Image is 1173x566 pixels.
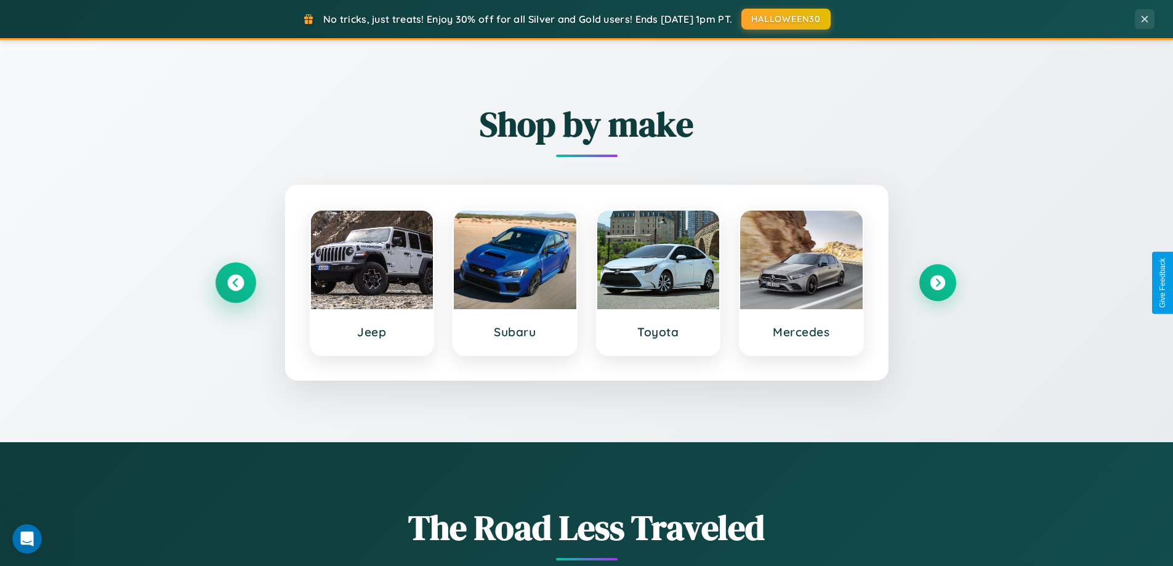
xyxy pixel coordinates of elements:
h3: Toyota [610,325,707,339]
div: Give Feedback [1158,258,1167,308]
h2: Shop by make [217,100,956,148]
h3: Mercedes [752,325,850,339]
h3: Subaru [466,325,564,339]
iframe: Intercom live chat [12,524,42,554]
button: HALLOWEEN30 [741,9,831,30]
span: No tricks, just treats! Enjoy 30% off for all Silver and Gold users! Ends [DATE] 1pm PT. [323,13,732,25]
h1: The Road Less Traveled [217,504,956,551]
h3: Jeep [323,325,421,339]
